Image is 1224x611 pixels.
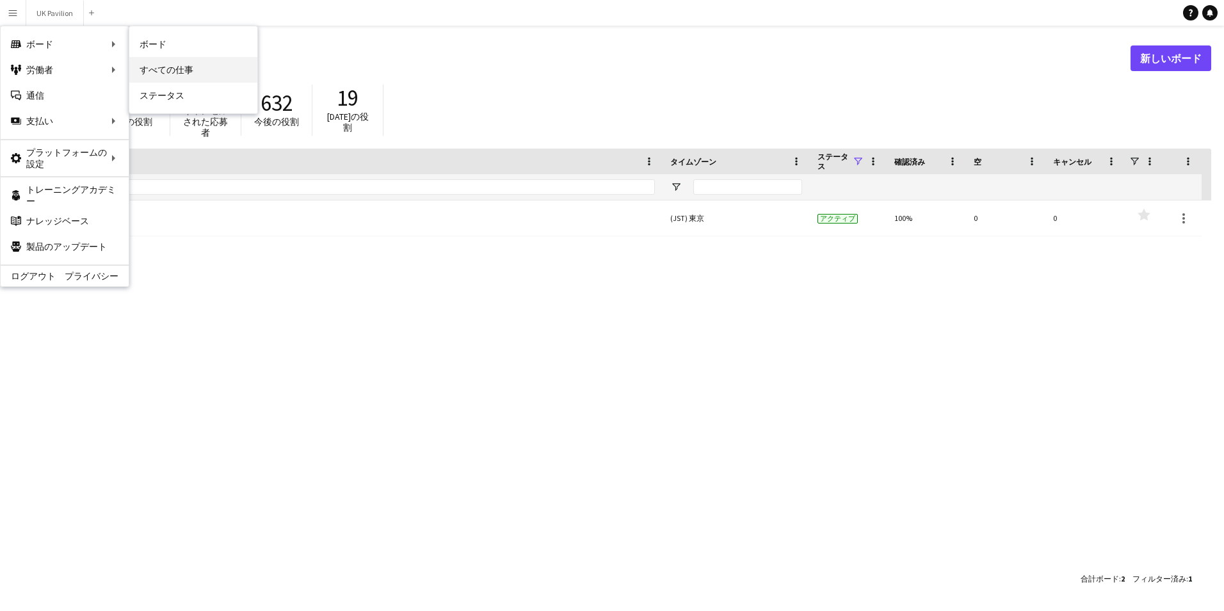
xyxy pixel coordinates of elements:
span: ステータス [817,152,852,171]
a: 製品のアップデート [1,234,129,259]
span: [DATE]の役割 [327,111,369,133]
div: 支払い [1,108,129,134]
input: タイムゾーン フィルター入力 [693,179,802,195]
a: ボード [129,31,257,57]
div: プラットフォームの設定 [1,145,129,171]
a: 通信 [1,83,129,108]
span: 確認済み [894,157,925,167]
a: ナレッジベース [1,208,129,234]
button: フィルターメニューを開く [670,181,682,193]
div: ボード [1,31,129,57]
a: 新しいボード [1131,45,1211,71]
span: フィルター済み [1132,574,1186,583]
a: UK Pavilion [30,200,655,236]
a: ログアウト [1,271,56,281]
input: ボード名 フィルター入力 [53,179,655,195]
a: トレーニングアカデミー [1,183,129,208]
button: UK Pavilion [26,1,84,26]
span: 今後の役割 [254,116,299,127]
div: 0 [966,200,1045,236]
span: キャンセル [1053,157,1091,167]
div: 100% [887,200,966,236]
span: 1 [1188,574,1192,583]
div: 労働者 [1,57,129,83]
span: 19 [337,84,358,112]
span: 632 [261,89,293,117]
span: 合計ボード [1081,574,1119,583]
span: 2 [1121,574,1125,583]
a: ステータス [129,83,257,108]
span: 空の役割 [117,116,152,127]
div: : [1081,566,1125,591]
span: アクティブ [817,214,858,224]
span: キャンセルされた応募者 [183,105,228,138]
div: : [1132,566,1192,591]
a: すべての仕事 [129,57,257,83]
h1: ボード [22,49,1131,68]
a: プライバシー [65,271,129,281]
div: (JST) 東京 [663,200,810,236]
span: タイムゾーン [670,157,716,167]
div: 0 [1045,200,1125,236]
span: 空 [974,157,981,167]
